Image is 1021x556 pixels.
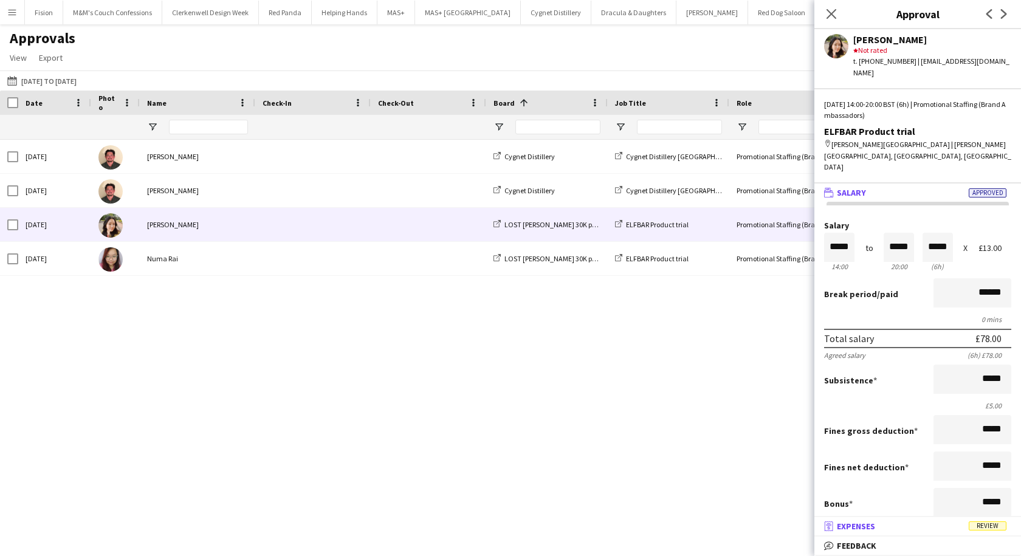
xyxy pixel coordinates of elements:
[853,45,1011,56] div: Not rated
[263,98,292,108] span: Check-In
[737,98,752,108] span: Role
[865,244,873,253] div: to
[140,208,255,241] div: [PERSON_NAME]
[676,1,748,24] button: [PERSON_NAME]
[34,50,67,66] a: Export
[729,208,851,241] div: Promotional Staffing (Brand Ambassadors)
[637,120,722,134] input: Job Title Filter Input
[837,521,875,532] span: Expenses
[853,34,1011,45] div: [PERSON_NAME]
[814,517,1021,535] mat-expansion-panel-header: ExpensesReview
[824,262,854,271] div: 14:00
[504,186,555,195] span: Cygnet Distillery
[729,242,851,275] div: Promotional Staffing (Brand Ambassadors)
[814,537,1021,555] mat-expansion-panel-header: Feedback
[615,122,626,132] button: Open Filter Menu
[824,99,1011,121] div: [DATE] 14:00-20:00 BST (6h) | Promotional Staffing (Brand Ambassadors)
[415,1,521,24] button: MAS+ [GEOGRAPHIC_DATA]
[837,540,876,551] span: Feedback
[504,254,627,263] span: LOST [PERSON_NAME] 30K product trial
[975,332,1002,345] div: £78.00
[737,122,748,132] button: Open Filter Menu
[521,1,591,24] button: Cygnet Distillery
[748,1,816,24] button: Red Dog Saloon
[98,213,123,238] img: Dipika Rai
[968,351,1011,360] div: (6h) £78.00
[824,332,874,345] div: Total salary
[140,174,255,207] div: [PERSON_NAME]
[378,98,414,108] span: Check-Out
[626,152,744,161] span: Cygnet Distillery [GEOGRAPHIC_DATA]
[493,186,555,195] a: Cygnet Distillery
[25,1,63,24] button: Fision
[312,1,377,24] button: Helping Hands
[615,186,744,195] a: Cygnet Distillery [GEOGRAPHIC_DATA]
[493,122,504,132] button: Open Filter Menu
[18,242,91,275] div: [DATE]
[626,254,689,263] span: ELFBAR Product trial
[824,289,898,300] label: /paid
[591,1,676,24] button: Dracula & Daughters
[147,98,167,108] span: Name
[824,289,877,300] span: Break period
[162,1,259,24] button: Clerkenwell Design Week
[729,140,851,173] div: Promotional Staffing (Brand Ambassadors)
[978,244,1011,253] div: £13.00
[140,242,255,275] div: Numa Rai
[963,244,968,253] div: X
[729,174,851,207] div: Promotional Staffing (Brand Ambassadors)
[493,98,515,108] span: Board
[923,262,953,271] div: 6h
[824,139,1011,173] div: [PERSON_NAME][GEOGRAPHIC_DATA] | [PERSON_NAME][GEOGRAPHIC_DATA], [GEOGRAPHIC_DATA], [GEOGRAPHIC_D...
[837,187,866,198] span: Salary
[493,254,627,263] a: LOST [PERSON_NAME] 30K product trial
[824,351,865,360] div: Agreed salary
[39,52,63,63] span: Export
[493,152,555,161] a: Cygnet Distillery
[884,262,914,271] div: 20:00
[5,50,32,66] a: View
[758,120,844,134] input: Role Filter Input
[824,498,853,509] label: Bonus
[18,208,91,241] div: [DATE]
[10,52,27,63] span: View
[98,94,118,112] span: Photo
[377,1,415,24] button: MAS+
[626,220,689,229] span: ELFBAR Product trial
[18,140,91,173] div: [DATE]
[824,425,918,436] label: Fines gross deduction
[615,220,689,229] a: ELFBAR Product trial
[147,122,158,132] button: Open Filter Menu
[626,186,744,195] span: Cygnet Distillery [GEOGRAPHIC_DATA]
[824,462,909,473] label: Fines net deduction
[853,56,1011,78] div: t. [PHONE_NUMBER] | [EMAIL_ADDRESS][DOMAIN_NAME]
[169,120,248,134] input: Name Filter Input
[5,74,79,88] button: [DATE] to [DATE]
[615,152,744,161] a: Cygnet Distillery [GEOGRAPHIC_DATA]
[615,254,689,263] a: ELFBAR Product trial
[504,220,627,229] span: LOST [PERSON_NAME] 30K product trial
[824,315,1011,324] div: 0 mins
[493,220,627,229] a: LOST [PERSON_NAME] 30K product trial
[98,145,123,170] img: Jason Evans
[259,1,312,24] button: Red Panda
[824,375,877,386] label: Subsistence
[504,152,555,161] span: Cygnet Distillery
[969,521,1006,530] span: Review
[814,184,1021,202] mat-expansion-panel-header: SalaryApproved
[824,126,1011,137] div: ELFBAR Product trial
[63,1,162,24] button: M&M's Couch Confessions
[26,98,43,108] span: Date
[18,174,91,207] div: [DATE]
[824,221,1011,230] label: Salary
[615,98,646,108] span: Job Title
[140,140,255,173] div: [PERSON_NAME]
[98,179,123,204] img: Jason Evans
[98,247,123,272] img: Numa Rai
[515,120,600,134] input: Board Filter Input
[814,6,1021,22] h3: Approval
[969,188,1006,197] span: Approved
[824,401,1011,410] div: £5.00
